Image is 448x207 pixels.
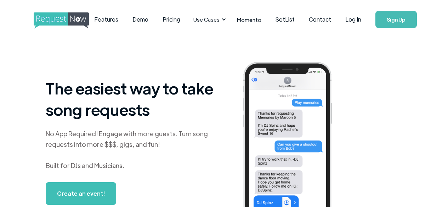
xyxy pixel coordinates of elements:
[34,12,69,27] a: home
[34,12,102,29] img: requestnow logo
[338,7,368,32] a: Log In
[87,8,125,30] a: Features
[46,77,214,120] h1: The easiest way to take song requests
[46,128,214,171] div: No App Required! Engage with more guests. Turn song requests into more $$$, gigs, and fun! Built ...
[193,16,220,23] div: Use Cases
[230,9,268,30] a: Momento
[268,8,302,30] a: SetList
[302,8,338,30] a: Contact
[375,11,417,28] a: Sign Up
[189,8,228,30] div: Use Cases
[155,8,187,30] a: Pricing
[125,8,155,30] a: Demo
[46,182,116,205] a: Create an event!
